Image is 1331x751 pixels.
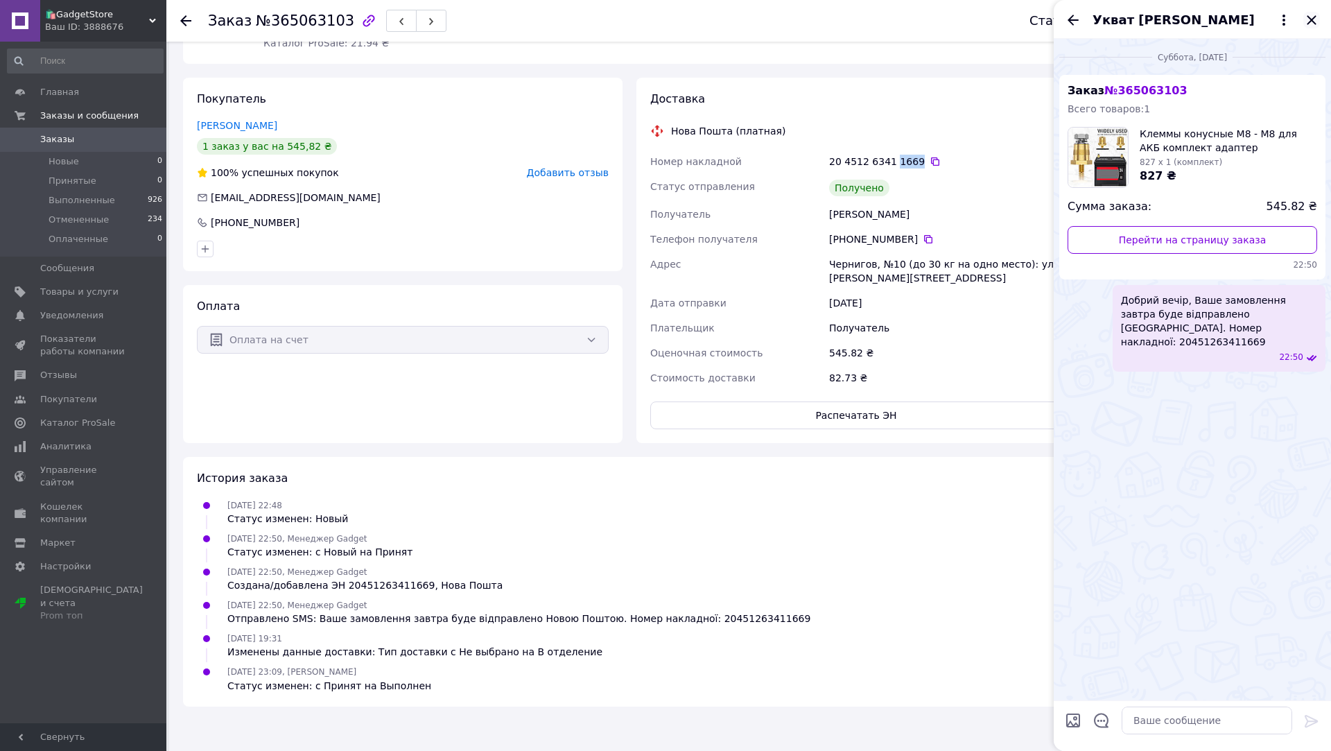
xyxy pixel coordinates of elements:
span: Каталог ProSale [40,417,115,429]
span: Товары и услуги [40,286,119,298]
span: Кошелек компании [40,501,128,526]
span: Принятые [49,175,96,187]
span: [DATE] 22:48 [227,501,282,510]
img: 6017278130_w100_h100_klemmy-konusnye-m8.jpg [1068,128,1128,187]
div: 04.10.2025 [1059,50,1325,64]
span: [DEMOGRAPHIC_DATA] и счета [40,584,143,622]
span: №365063103 [256,12,354,29]
span: Дата отправки [650,297,727,309]
div: 1 заказ у вас на 545,82 ₴ [197,138,337,155]
span: Покупатель [197,92,266,105]
span: Добавить отзыв [527,167,609,178]
span: Аналитика [40,440,92,453]
span: 🛍️GadgetStore [45,8,149,21]
div: Изменены данные доставки: Тип доставки с Не выбрано на В отделение [227,645,602,659]
span: Всего товаров: 1 [1068,103,1150,114]
span: Адрес [650,259,681,270]
span: суббота, [DATE] [1152,52,1233,64]
span: Заказ [208,12,252,29]
span: 0 [157,155,162,168]
span: Оценочная стоимость [650,347,763,359]
span: 0 [157,233,162,245]
div: Статус изменен: с Принят на Выполнен [227,679,431,693]
span: 827 ₴ [1140,169,1176,182]
span: Укват [PERSON_NAME] [1093,11,1255,29]
div: 545.82 ₴ [826,340,1065,365]
div: Чернигов, №10 (до 30 кг на одно место): ул. [PERSON_NAME][STREET_ADDRESS] [826,252,1065,291]
span: Плательщик [650,322,715,334]
span: Каталог ProSale: 21.94 ₴ [263,37,389,49]
span: Покупатели [40,393,97,406]
span: 234 [148,214,162,226]
span: 22:50 04.10.2025 [1068,259,1317,271]
div: Получено [829,180,889,196]
span: [DATE] 22:50, Менеджер Gadget [227,534,367,544]
span: Оплаченные [49,233,108,245]
div: 20 4512 6341 1669 [829,155,1062,169]
span: № 365063103 [1104,84,1187,97]
span: 22:50 04.10.2025 [1279,352,1303,363]
span: Управление сайтом [40,464,128,489]
div: Prom топ [40,610,143,622]
span: Отмененные [49,214,109,226]
button: Открыть шаблоны ответов [1093,711,1111,730]
span: [DATE] 23:09, [PERSON_NAME] [227,667,356,677]
button: Назад [1065,12,1081,28]
div: Отправлено SMS: Ваше замовлення завтра буде відправлено Новою Поштою. Номер накладної: 2045126341... [227,612,810,625]
div: 82.73 ₴ [826,365,1065,390]
span: Заказ [1068,84,1188,97]
span: Выполненные [49,194,115,207]
span: Настройки [40,560,91,573]
span: [DATE] 19:31 [227,634,282,644]
div: Статус заказа [1029,14,1122,28]
span: Заказы [40,133,74,146]
span: Главная [40,86,79,98]
div: успешных покупок [197,166,339,180]
div: [PHONE_NUMBER] [209,216,301,230]
input: Поиск [7,49,164,74]
span: Клеммы конусные М8 - M8 для АКБ комплект адаптер переходник для аккумулятора клемма конусная [1140,127,1317,155]
div: [DATE] [826,291,1065,316]
div: Создана/добавлена ЭН 20451263411669, Нова Пошта [227,578,503,592]
div: Ваш ID: 3888676 [45,21,166,33]
span: [DATE] 22:50, Менеджер Gadget [227,567,367,577]
div: Получатель [826,316,1065,340]
div: Статус изменен: Новый [227,512,348,526]
span: Заказы и сообщения [40,110,139,122]
span: Статус отправления [650,181,755,192]
button: Закрыть [1303,12,1320,28]
span: Стоимость доставки [650,372,756,383]
span: Показатели работы компании [40,333,128,358]
span: Уведомления [40,309,103,322]
span: 827 x 1 (комплект) [1140,157,1222,167]
span: История заказа [197,472,288,485]
span: 545.82 ₴ [1267,199,1317,215]
div: [PERSON_NAME] [826,202,1065,227]
span: Номер накладной [650,156,742,167]
span: 0 [157,175,162,187]
span: Доставка [650,92,705,105]
a: Перейти на страницу заказа [1068,226,1317,254]
span: Оплата [197,300,240,313]
span: Получатель [650,209,711,220]
span: [EMAIL_ADDRESS][DOMAIN_NAME] [211,192,381,203]
span: Новые [49,155,79,168]
span: Добрий вечір, Ваше замовлення завтра буде відправлено [GEOGRAPHIC_DATA]. Номер накладної: 2045126... [1121,293,1317,349]
div: Нова Пошта (платная) [668,124,789,138]
span: 926 [148,194,162,207]
button: Укват [PERSON_NAME] [1093,11,1292,29]
span: [DATE] 22:50, Менеджер Gadget [227,601,367,610]
span: 100% [211,167,238,178]
span: Маркет [40,537,76,549]
div: Статус изменен: с Новый на Принят [227,545,412,559]
span: Сообщения [40,262,94,275]
span: Сумма заказа: [1068,199,1151,215]
button: Распечатать ЭН [650,402,1062,429]
div: Вернуться назад [180,14,191,28]
div: [PHONE_NUMBER] [829,232,1062,246]
span: Телефон получателя [650,234,758,245]
a: [PERSON_NAME] [197,120,277,131]
span: Отзывы [40,369,77,381]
